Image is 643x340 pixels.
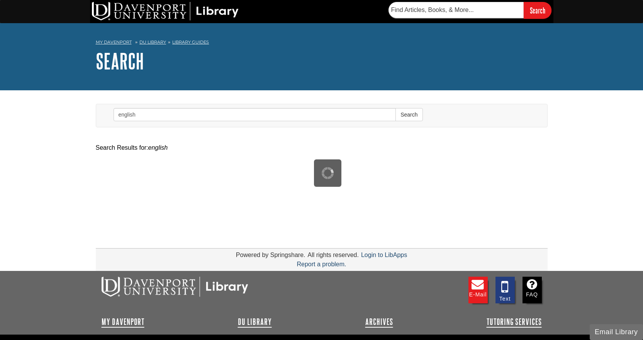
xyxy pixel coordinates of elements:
em: english [148,144,168,151]
button: Search [395,108,422,121]
a: Tutoring Services [487,317,542,326]
img: Working... [322,167,334,179]
a: Library Guides [172,39,209,45]
a: E-mail [468,277,488,303]
a: Text [495,277,515,303]
a: DU Library [238,317,272,326]
div: Search Results for: [96,143,548,152]
img: DU Library [92,2,239,20]
input: Find Articles, Books, & More... [389,2,524,18]
a: My Davenport [96,39,132,46]
a: My Davenport [102,317,144,326]
input: Search [524,2,551,19]
input: Enter Search Words [114,108,396,121]
form: Searches DU Library's articles, books, and more [389,2,551,19]
a: Archives [365,317,393,326]
h1: Search [96,49,548,73]
a: DU Library [139,39,166,45]
img: DU Libraries [102,277,248,297]
a: Login to LibApps [361,252,407,258]
a: FAQ [523,277,542,303]
div: All rights reserved. [306,252,360,258]
button: Email Library [590,324,643,340]
div: Powered by Springshare. [235,252,307,258]
nav: breadcrumb [96,37,548,49]
a: Report a problem. [297,261,346,267]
